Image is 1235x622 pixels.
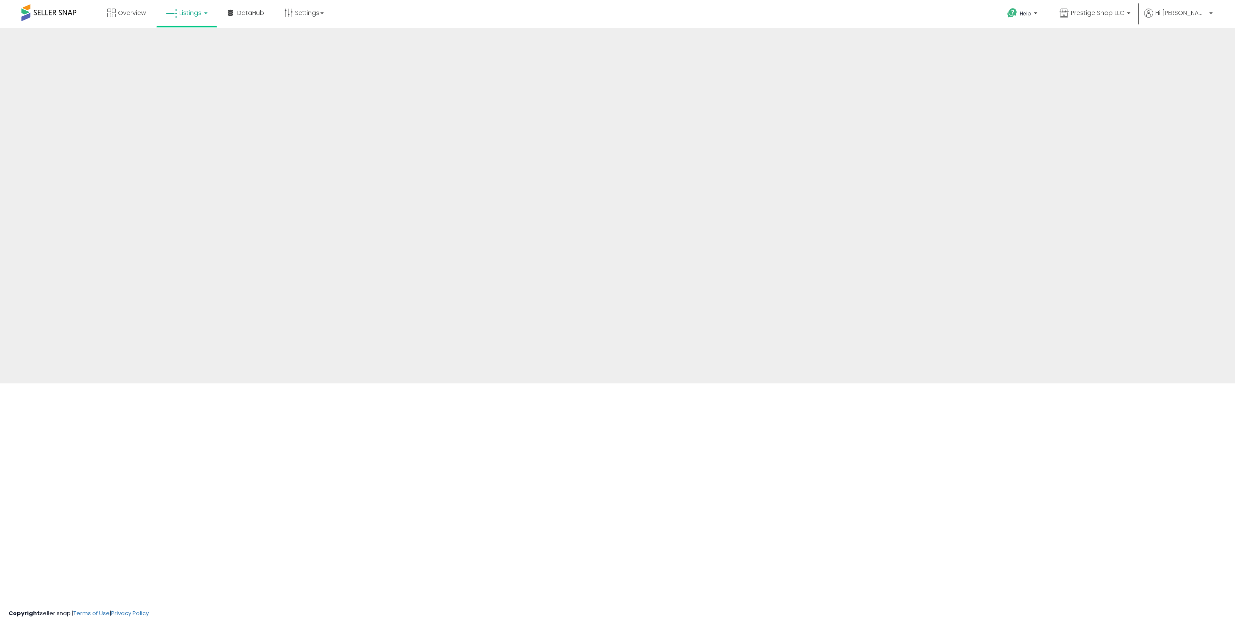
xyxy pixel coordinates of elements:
[1155,9,1207,17] span: Hi [PERSON_NAME]
[1144,9,1213,28] a: Hi [PERSON_NAME]
[1000,1,1046,28] a: Help
[1007,8,1018,18] i: Get Help
[1020,10,1031,17] span: Help
[1071,9,1124,17] span: Prestige Shop LLC
[179,9,202,17] span: Listings
[237,9,264,17] span: DataHub
[118,9,146,17] span: Overview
